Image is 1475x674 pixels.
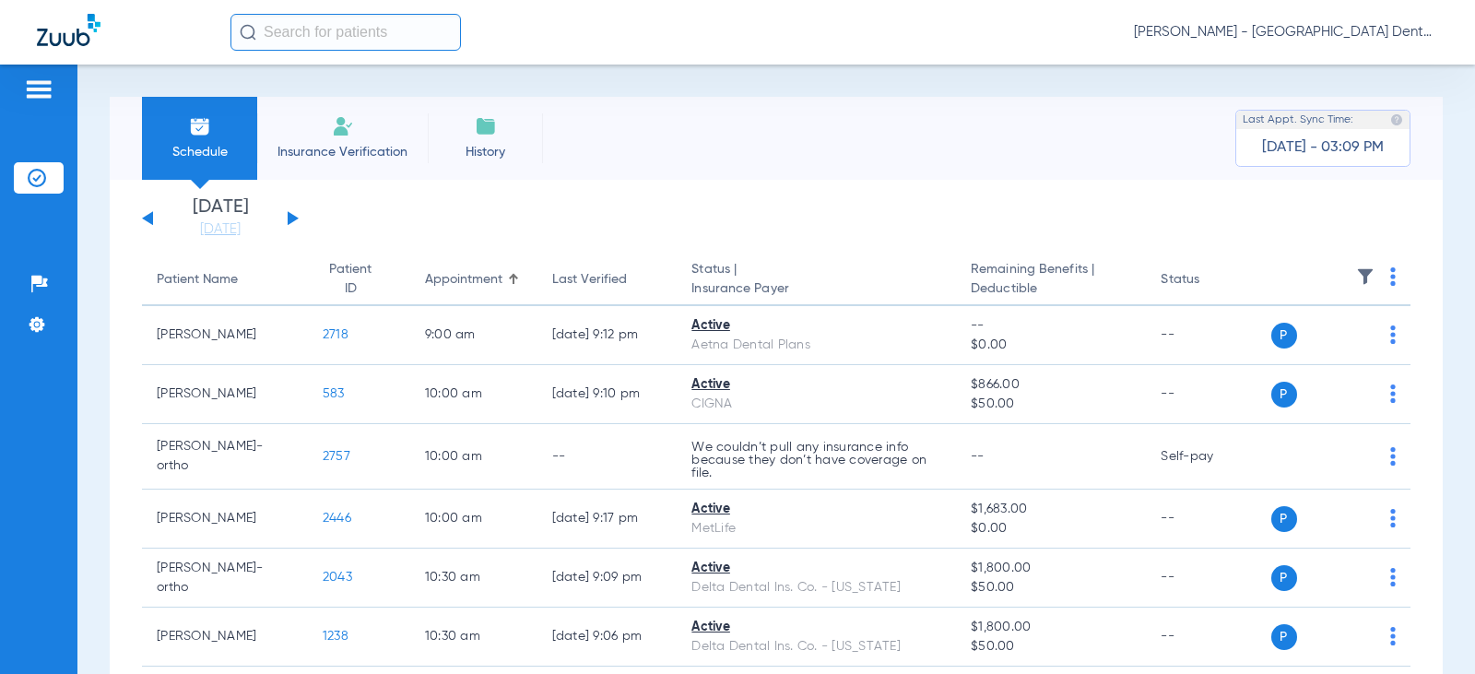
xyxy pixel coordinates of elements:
td: 10:30 AM [410,608,537,667]
img: History [475,115,497,137]
span: 2446 [323,512,351,525]
span: 2043 [323,571,352,584]
th: Remaining Benefits | [956,254,1146,306]
span: Schedule [156,143,243,161]
td: -- [537,424,678,490]
span: P [1271,382,1297,408]
div: Appointment [425,270,502,290]
div: Active [691,618,941,637]
td: [PERSON_NAME]-ortho [142,424,308,490]
div: Patient Name [157,270,293,290]
td: 9:00 AM [410,306,537,365]
span: P [1271,323,1297,349]
img: Manual Insurance Verification [332,115,354,137]
td: [PERSON_NAME] [142,490,308,549]
div: CIGNA [691,395,941,414]
div: Last Verified [552,270,627,290]
span: Last Appt. Sync Time: [1243,111,1353,129]
span: Deductible [971,279,1131,299]
div: Active [691,559,941,578]
td: [DATE] 9:06 PM [537,608,678,667]
div: Active [691,316,941,336]
img: hamburger-icon [24,78,53,101]
td: [DATE] 9:12 PM [537,306,678,365]
td: [DATE] 9:10 PM [537,365,678,424]
img: filter.svg [1356,267,1375,286]
span: $866.00 [971,375,1131,395]
td: [PERSON_NAME]-ortho [142,549,308,608]
span: Insurance Verification [271,143,414,161]
td: -- [1146,490,1270,549]
td: [DATE] 9:17 PM [537,490,678,549]
img: group-dot-blue.svg [1390,509,1396,527]
td: [DATE] 9:09 PM [537,549,678,608]
div: Patient Name [157,270,238,290]
td: [PERSON_NAME] [142,608,308,667]
td: [PERSON_NAME] [142,306,308,365]
li: [DATE] [165,198,276,239]
td: 10:30 AM [410,549,537,608]
a: [DATE] [165,220,276,239]
span: $0.00 [971,336,1131,355]
img: Schedule [189,115,211,137]
span: 2757 [323,450,350,463]
div: Delta Dental Ins. Co. - [US_STATE] [691,578,941,597]
td: 10:00 AM [410,490,537,549]
span: $1,800.00 [971,618,1131,637]
th: Status | [677,254,956,306]
img: group-dot-blue.svg [1390,325,1396,344]
th: Status [1146,254,1270,306]
td: 10:00 AM [410,424,537,490]
p: We couldn’t pull any insurance info because they don’t have coverage on file. [691,441,941,479]
span: $0.00 [971,519,1131,538]
span: 1238 [323,630,348,643]
span: $1,800.00 [971,559,1131,578]
span: $50.00 [971,578,1131,597]
div: Active [691,500,941,519]
div: Patient ID [323,260,379,299]
td: 10:00 AM [410,365,537,424]
img: group-dot-blue.svg [1390,384,1396,403]
span: P [1271,624,1297,650]
img: Zuub Logo [37,14,100,46]
span: $50.00 [971,637,1131,656]
span: -- [971,450,985,463]
img: group-dot-blue.svg [1390,267,1396,286]
div: MetLife [691,519,941,538]
span: [DATE] - 03:09 PM [1262,138,1384,157]
div: Delta Dental Ins. Co. - [US_STATE] [691,637,941,656]
span: -- [971,316,1131,336]
td: Self-pay [1146,424,1270,490]
span: Insurance Payer [691,279,941,299]
span: History [442,143,529,161]
img: last sync help info [1390,113,1403,126]
input: Search for patients [230,14,461,51]
img: group-dot-blue.svg [1390,447,1396,466]
span: P [1271,506,1297,532]
td: -- [1146,306,1270,365]
span: [PERSON_NAME] - [GEOGRAPHIC_DATA] Dental Care [1134,23,1438,41]
span: $50.00 [971,395,1131,414]
div: Aetna Dental Plans [691,336,941,355]
span: 583 [323,387,345,400]
td: -- [1146,365,1270,424]
td: [PERSON_NAME] [142,365,308,424]
img: group-dot-blue.svg [1390,627,1396,645]
img: Search Icon [240,24,256,41]
div: Appointment [425,270,523,290]
div: Patient ID [323,260,395,299]
td: -- [1146,608,1270,667]
td: -- [1146,549,1270,608]
img: group-dot-blue.svg [1390,568,1396,586]
span: 2718 [323,328,348,341]
span: P [1271,565,1297,591]
div: Last Verified [552,270,663,290]
span: $1,683.00 [971,500,1131,519]
div: Active [691,375,941,395]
